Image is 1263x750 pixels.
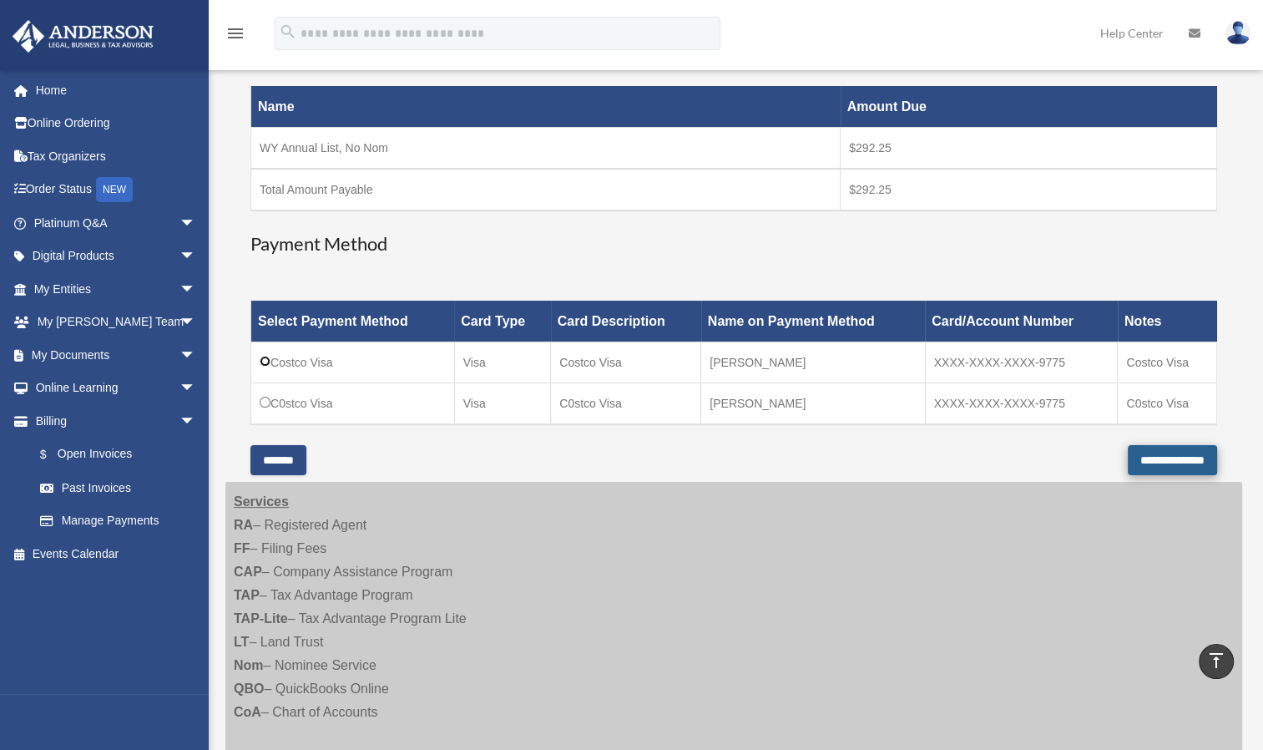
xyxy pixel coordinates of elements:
[12,240,221,273] a: Digital Productsarrow_drop_down
[179,338,213,372] span: arrow_drop_down
[1199,644,1234,679] a: vertical_align_top
[225,23,245,43] i: menu
[925,383,1118,424] td: XXXX-XXXX-XXXX-9775
[841,127,1217,169] td: $292.25
[49,444,58,465] span: $
[701,383,925,424] td: [PERSON_NAME]
[12,306,221,339] a: My [PERSON_NAME] Teamarrow_drop_down
[96,177,133,202] div: NEW
[234,518,253,532] strong: RA
[551,342,701,383] td: Costco Visa
[12,73,221,107] a: Home
[234,541,250,555] strong: FF
[225,29,245,43] a: menu
[841,86,1217,127] th: Amount Due
[925,301,1118,342] th: Card/Account Number
[179,306,213,340] span: arrow_drop_down
[23,504,213,538] a: Manage Payments
[701,301,925,342] th: Name on Payment Method
[12,139,221,173] a: Tax Organizers
[12,404,213,438] a: Billingarrow_drop_down
[12,107,221,140] a: Online Ordering
[179,404,213,438] span: arrow_drop_down
[234,635,249,649] strong: LT
[1206,651,1226,671] i: vertical_align_top
[234,611,288,626] strong: TAP-Lite
[551,383,701,424] td: C0stco Visa
[8,20,159,53] img: Anderson Advisors Platinum Portal
[12,338,221,372] a: My Documentsarrow_drop_down
[279,23,297,41] i: search
[179,206,213,241] span: arrow_drop_down
[23,471,213,504] a: Past Invoices
[1118,301,1217,342] th: Notes
[701,342,925,383] td: [PERSON_NAME]
[234,565,262,579] strong: CAP
[12,206,221,240] a: Platinum Q&Aarrow_drop_down
[23,438,205,472] a: $Open Invoices
[234,705,261,719] strong: CoA
[250,231,1217,257] h3: Payment Method
[454,301,551,342] th: Card Type
[12,272,221,306] a: My Entitiesarrow_drop_down
[925,342,1118,383] td: XXXX-XXXX-XXXX-9775
[251,169,841,210] td: Total Amount Payable
[1118,383,1217,424] td: C0stco Visa
[251,86,841,127] th: Name
[251,301,455,342] th: Select Payment Method
[551,301,701,342] th: Card Description
[1225,21,1250,45] img: User Pic
[1118,342,1217,383] td: Costco Visa
[251,342,455,383] td: Costco Visa
[454,383,551,424] td: Visa
[251,127,841,169] td: WY Annual List, No Nom
[251,383,455,424] td: C0stco Visa
[179,372,213,406] span: arrow_drop_down
[12,372,221,405] a: Online Learningarrow_drop_down
[234,658,264,672] strong: Nom
[841,169,1217,210] td: $292.25
[179,240,213,274] span: arrow_drop_down
[234,682,264,696] strong: QBO
[12,173,221,207] a: Order StatusNEW
[454,342,551,383] td: Visa
[179,272,213,307] span: arrow_drop_down
[12,537,221,570] a: Events Calendar
[234,494,289,509] strong: Services
[234,588,260,602] strong: TAP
